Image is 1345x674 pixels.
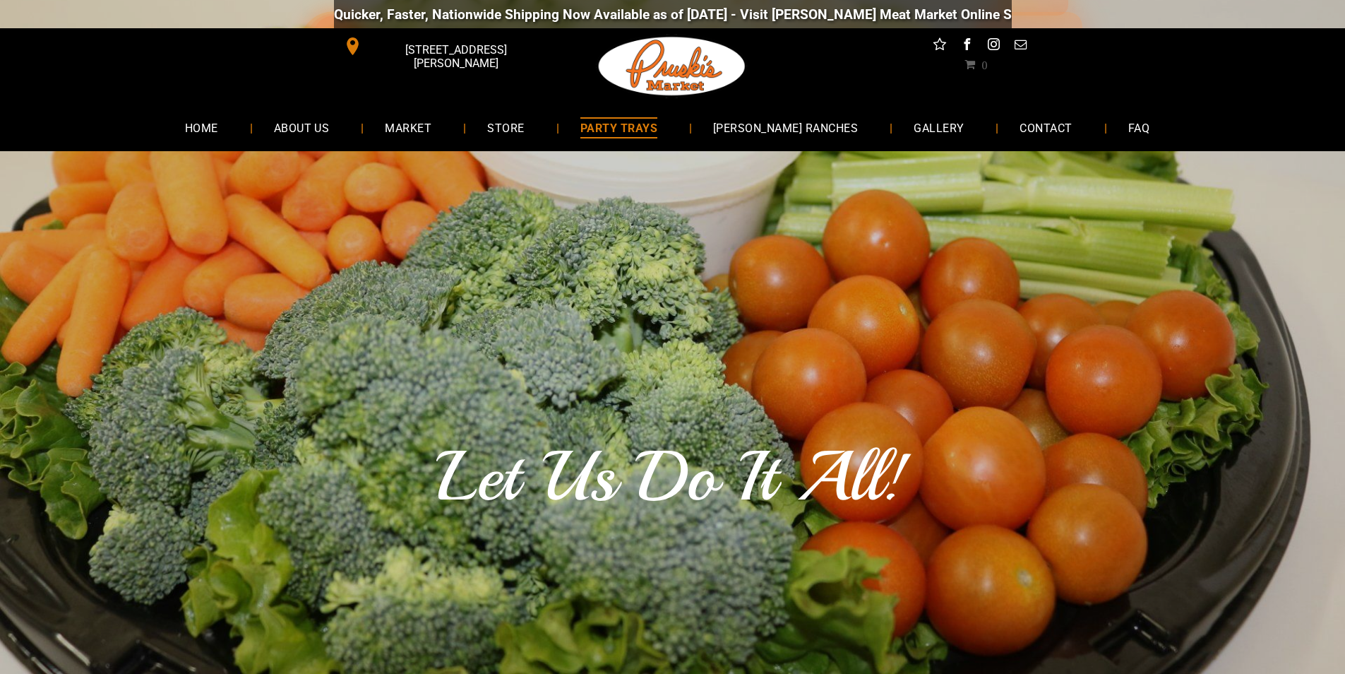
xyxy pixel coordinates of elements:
a: HOME [164,109,239,146]
a: instagram [984,35,1003,57]
span: 0 [981,59,987,70]
a: [PERSON_NAME] RANCHES [692,109,879,146]
a: STORE [466,109,545,146]
a: GALLERY [892,109,985,146]
a: Social network [931,35,949,57]
a: ABOUT US [253,109,351,146]
a: facebook [957,35,976,57]
span: [STREET_ADDRESS][PERSON_NAME] [364,36,546,77]
font: Let Us Do It All! [437,433,908,521]
a: FAQ [1107,109,1171,146]
a: MARKET [364,109,453,146]
a: CONTACT [998,109,1093,146]
a: [STREET_ADDRESS][PERSON_NAME] [334,35,550,57]
img: Pruski-s+Market+HQ+Logo2-1920w.png [596,28,748,105]
a: PARTY TRAYS [559,109,679,146]
a: email [1011,35,1029,57]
